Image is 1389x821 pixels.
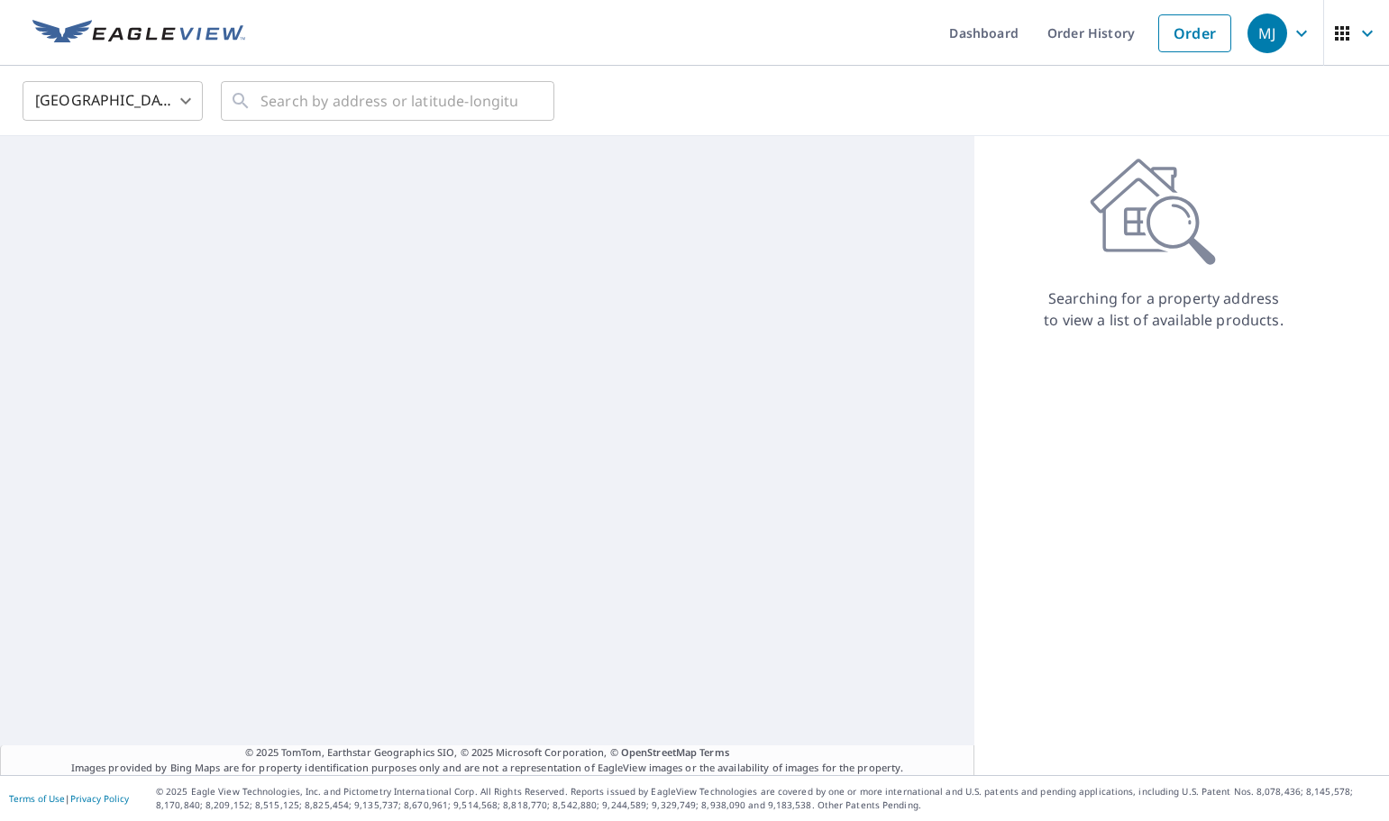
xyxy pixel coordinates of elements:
input: Search by address or latitude-longitude [260,76,517,126]
p: | [9,793,129,804]
p: Searching for a property address to view a list of available products. [1043,287,1284,331]
a: Terms of Use [9,792,65,805]
a: OpenStreetMap [621,745,697,759]
a: Privacy Policy [70,792,129,805]
a: Order [1158,14,1231,52]
img: EV Logo [32,20,245,47]
div: MJ [1247,14,1287,53]
span: © 2025 TomTom, Earthstar Geographics SIO, © 2025 Microsoft Corporation, © [245,745,729,761]
div: [GEOGRAPHIC_DATA] [23,76,203,126]
a: Terms [699,745,729,759]
p: © 2025 Eagle View Technologies, Inc. and Pictometry International Corp. All Rights Reserved. Repo... [156,785,1380,812]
